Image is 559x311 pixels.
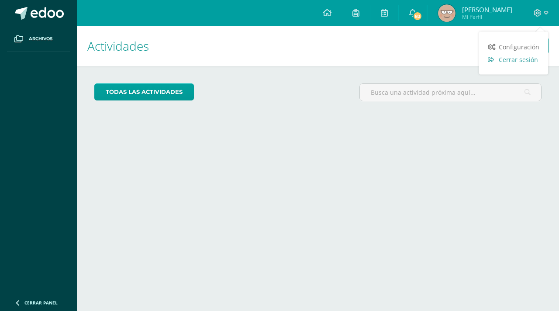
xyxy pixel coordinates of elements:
[462,13,512,21] span: Mi Perfil
[7,26,70,52] a: Archivos
[479,53,548,66] a: Cerrar sesión
[462,5,512,14] span: [PERSON_NAME]
[24,300,58,306] span: Cerrar panel
[94,83,194,100] a: todas las Actividades
[29,35,52,42] span: Archivos
[413,11,422,21] span: 83
[479,41,548,53] a: Configuración
[499,55,538,64] span: Cerrar sesión
[499,43,539,51] span: Configuración
[87,26,549,66] h1: Actividades
[360,84,541,101] input: Busca una actividad próxima aquí...
[438,4,455,22] img: 958a75b1e1ea68abd6bdb5ca7f93b631.png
